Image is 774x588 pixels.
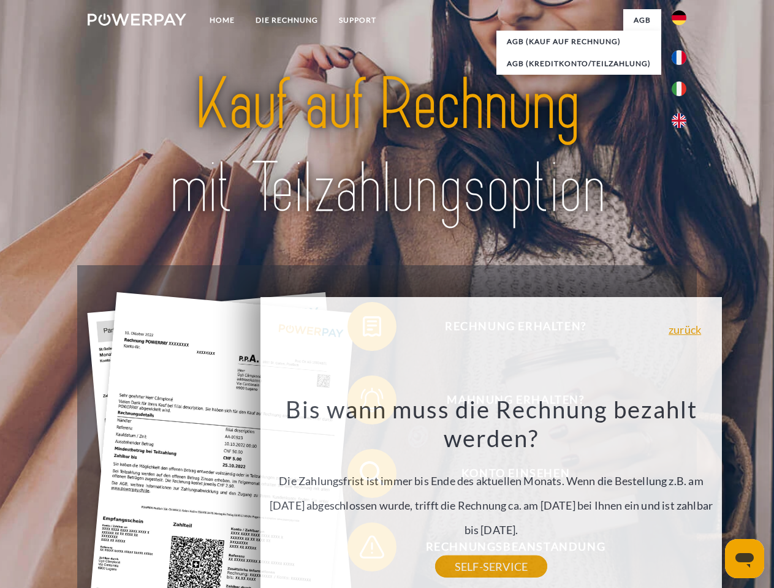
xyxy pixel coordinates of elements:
img: en [672,113,686,128]
img: it [672,81,686,96]
a: Home [199,9,245,31]
a: SELF-SERVICE [435,556,547,578]
a: AGB (Kauf auf Rechnung) [496,31,661,53]
iframe: Button to launch messaging window [725,539,764,578]
a: zurück [669,324,701,335]
div: Die Zahlungsfrist ist immer bis Ende des aktuellen Monats. Wenn die Bestellung z.B. am [DATE] abg... [268,394,715,567]
img: title-powerpay_de.svg [117,59,657,235]
a: agb [623,9,661,31]
img: logo-powerpay-white.svg [88,13,186,26]
a: DIE RECHNUNG [245,9,328,31]
h3: Bis wann muss die Rechnung bezahlt werden? [268,394,715,453]
img: fr [672,50,686,65]
a: AGB (Kreditkonto/Teilzahlung) [496,53,661,75]
a: SUPPORT [328,9,387,31]
img: de [672,10,686,25]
